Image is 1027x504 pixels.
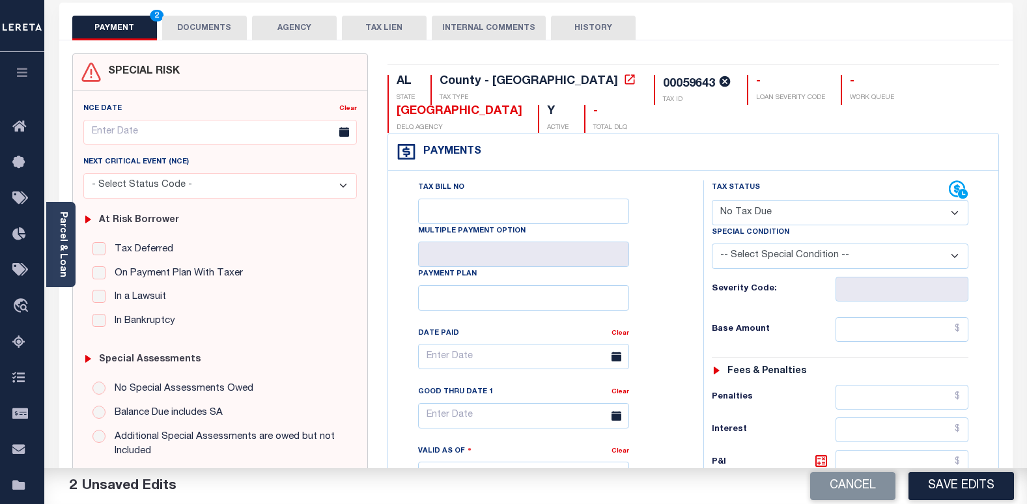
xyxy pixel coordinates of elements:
h6: Severity Code: [712,284,836,294]
span: 2 [150,10,163,21]
label: Tax Status [712,182,760,193]
label: NCE Date [83,104,122,115]
button: HISTORY [551,16,636,40]
div: 00059643 [663,78,715,90]
p: TAX ID [663,95,731,105]
h4: Payments [417,146,481,158]
label: Balance Due includes SA [108,406,223,421]
input: Enter Date [418,403,629,428]
button: TAX LIEN [342,16,427,40]
label: Tax Deferred [108,242,173,257]
i: travel_explore [12,298,33,315]
h4: SPECIAL RISK [102,66,180,78]
a: Clear [612,330,629,337]
input: Enter Date [418,344,629,369]
p: STATE [397,93,415,103]
input: $ [836,385,968,410]
button: AGENCY [252,16,337,40]
p: WORK QUEUE [850,93,894,103]
p: ACTIVE [547,123,569,133]
button: DOCUMENTS [162,16,247,40]
input: $ [836,317,968,342]
span: 2 [69,479,77,493]
label: Valid as Of [418,445,471,457]
h6: Interest [712,425,836,435]
div: - [756,75,825,89]
h6: P&I [712,453,836,471]
a: Parcel & Loan [58,212,67,277]
h6: Base Amount [712,324,836,335]
div: [GEOGRAPHIC_DATA] [397,105,522,119]
span: Unsaved Edits [82,479,176,493]
p: TAX TYPE [440,93,638,103]
label: In a Lawsuit [108,290,166,305]
button: PAYMENT [72,16,157,40]
div: - [593,105,627,119]
h6: Special Assessments [99,354,201,365]
input: $ [836,417,968,442]
p: DELQ AGENCY [397,123,522,133]
label: In Bankruptcy [108,314,175,329]
label: Payment Plan [418,269,477,280]
label: Date Paid [418,328,459,339]
label: On Payment Plan With Taxer [108,266,243,281]
input: Enter Date [83,120,358,145]
label: Additional Special Assessments are owed but not Included [108,430,348,459]
button: Save Edits [908,472,1014,500]
p: TOTAL DLQ [593,123,627,133]
a: Clear [612,389,629,395]
button: Cancel [810,472,895,500]
a: Clear [339,105,357,112]
h6: Penalties [712,392,836,402]
label: Good Thru Date 1 [418,387,493,398]
input: Enter Date [418,462,629,487]
label: Next Critical Event (NCE) [83,157,189,168]
h6: Fees & Penalties [727,366,806,377]
label: Multiple Payment Option [418,226,526,237]
label: No Special Assessments Owed [108,382,253,397]
div: Y [547,105,569,119]
div: AL [397,75,415,89]
input: $ [836,450,968,475]
label: Special Condition [712,227,789,238]
div: - [850,75,894,89]
div: County - [GEOGRAPHIC_DATA] [440,76,618,87]
h6: At Risk Borrower [99,215,179,226]
p: LOAN SEVERITY CODE [756,93,825,103]
a: Clear [612,448,629,455]
label: Tax Bill No [418,182,464,193]
button: INTERNAL COMMENTS [432,16,546,40]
